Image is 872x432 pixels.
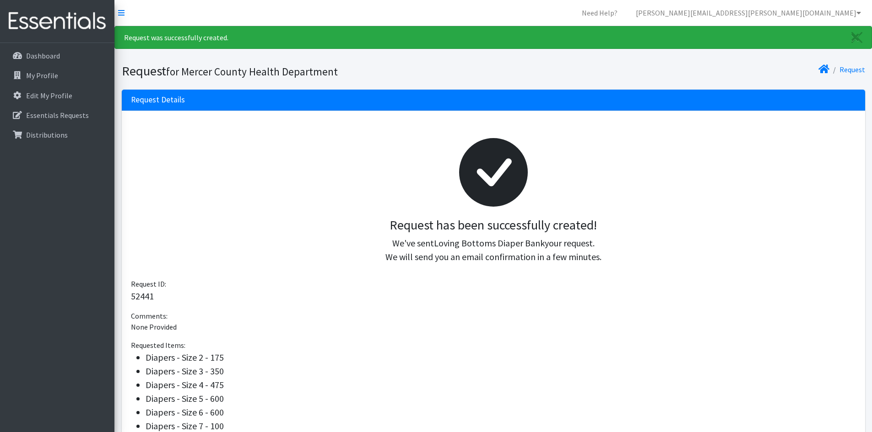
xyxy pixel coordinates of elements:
[26,130,68,139] p: Distributions
[146,351,856,364] li: Diapers - Size 2 - 175
[138,218,849,233] h3: Request has been successfully created!
[4,86,111,105] a: Edit My Profile
[434,237,545,249] span: Loving Bottoms Diaper Bank
[146,378,856,392] li: Diapers - Size 4 - 475
[131,341,185,350] span: Requested Items:
[131,322,177,331] span: None Provided
[842,27,872,48] a: Close
[146,364,856,378] li: Diapers - Size 3 - 350
[26,111,89,120] p: Essentials Requests
[146,392,856,405] li: Diapers - Size 5 - 600
[166,65,338,78] small: for Mercer County Health Department
[131,289,856,303] p: 52441
[628,4,868,22] a: [PERSON_NAME][EMAIL_ADDRESS][PERSON_NAME][DOMAIN_NAME]
[138,236,849,264] p: We've sent your request. We will send you an email confirmation in a few minutes.
[4,106,111,124] a: Essentials Requests
[840,65,865,74] a: Request
[146,405,856,419] li: Diapers - Size 6 - 600
[4,6,111,37] img: HumanEssentials
[26,91,72,100] p: Edit My Profile
[114,26,872,49] div: Request was successfully created.
[4,66,111,85] a: My Profile
[4,126,111,144] a: Distributions
[4,47,111,65] a: Dashboard
[26,71,58,80] p: My Profile
[131,279,166,288] span: Request ID:
[131,95,185,105] h3: Request Details
[574,4,625,22] a: Need Help?
[26,51,60,60] p: Dashboard
[122,63,490,79] h1: Request
[131,311,168,320] span: Comments:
